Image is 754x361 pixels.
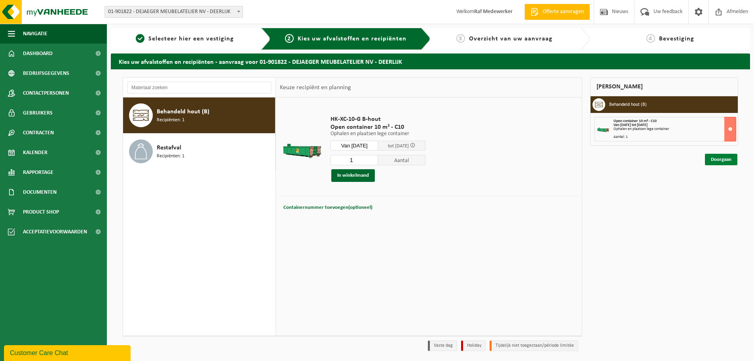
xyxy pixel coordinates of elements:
a: 1Selecteer hier een vestiging [115,34,255,44]
span: Bedrijfsgegevens [23,63,69,83]
li: Tijdelijk niet toegestaan/période limitée [490,340,578,351]
span: 01-901822 - DEJAEGER MEUBELATELIER NV - DEERLIJK [105,6,243,17]
span: Recipiënten: 1 [157,117,184,124]
span: Contactpersonen [23,83,69,103]
span: Kalender [23,143,47,162]
button: Containernummer toevoegen(optioneel) [283,202,373,213]
span: Gebruikers [23,103,53,123]
span: Open container 10 m³ - C10 [330,123,425,131]
span: Product Shop [23,202,59,222]
span: Selecteer hier een vestiging [148,36,234,42]
button: Restafval Recipiënten: 1 [123,134,275,169]
span: Overzicht van uw aanvraag [469,36,553,42]
span: Acceptatievoorwaarden [23,222,87,242]
input: Materiaal zoeken [127,82,272,94]
span: 1 [136,34,144,43]
li: Vaste dag [428,340,457,351]
button: Behandeld hout (B) Recipiënten: 1 [123,97,275,134]
strong: Van [DATE] tot [DATE] [613,123,648,127]
span: HK-XC-10-G B-hout [330,115,425,123]
div: [PERSON_NAME] [590,77,738,96]
span: Bevestiging [659,36,694,42]
p: Ophalen en plaatsen lege container [330,131,425,137]
strong: Raf Medewerker [474,9,513,15]
li: Holiday [461,340,486,351]
span: tot [DATE] [388,143,409,149]
span: Behandeld hout (B) [157,107,209,117]
span: Containernummer toevoegen(optioneel) [283,205,372,210]
span: Documenten [23,182,57,202]
div: Keuze recipiënt en planning [276,78,355,97]
span: Dashboard [23,44,53,63]
span: Contracten [23,123,54,143]
h3: Behandeld hout (B) [609,98,647,111]
span: Offerte aanvragen [541,8,586,16]
span: Navigatie [23,24,47,44]
button: In winkelmand [331,169,375,182]
span: 3 [456,34,465,43]
a: Doorgaan [705,154,737,165]
a: Offerte aanvragen [524,4,590,20]
span: Recipiënten: 1 [157,153,184,160]
span: Kies uw afvalstoffen en recipiënten [298,36,406,42]
div: Ophalen en plaatsen lege container [613,127,736,131]
input: Selecteer datum [330,141,378,151]
iframe: chat widget [4,344,132,361]
span: 01-901822 - DEJAEGER MEUBELATELIER NV - DEERLIJK [104,6,243,18]
span: Open container 10 m³ - C10 [613,119,657,123]
h2: Kies uw afvalstoffen en recipiënten - aanvraag voor 01-901822 - DEJAEGER MEUBELATELIER NV - DEERLIJK [111,53,750,69]
div: Aantal: 1 [613,135,736,139]
span: 2 [285,34,294,43]
span: 4 [646,34,655,43]
span: Aantal [378,155,425,165]
span: Restafval [157,143,181,153]
span: Rapportage [23,162,53,182]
